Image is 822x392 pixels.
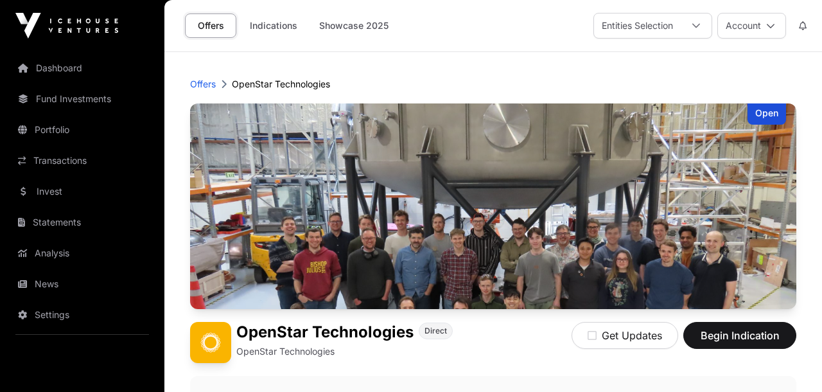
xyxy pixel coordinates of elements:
[10,239,154,267] a: Analysis
[10,301,154,329] a: Settings
[424,326,447,336] span: Direct
[748,103,786,125] div: Open
[236,345,335,358] p: OpenStar Technologies
[683,335,796,348] a: Begin Indication
[10,208,154,236] a: Statements
[572,322,678,349] button: Get Updates
[717,13,786,39] button: Account
[594,13,681,38] div: Entities Selection
[236,322,414,343] h1: OpenStar Technologies
[10,177,154,206] a: Invest
[190,103,796,309] img: OpenStar Technologies
[15,13,118,39] img: Icehouse Ventures Logo
[232,78,330,91] p: OpenStar Technologies
[190,78,216,91] a: Offers
[699,328,780,343] span: Begin Indication
[241,13,306,38] a: Indications
[10,270,154,298] a: News
[190,322,231,363] img: OpenStar Technologies
[10,54,154,82] a: Dashboard
[10,85,154,113] a: Fund Investments
[185,13,236,38] a: Offers
[683,322,796,349] button: Begin Indication
[10,116,154,144] a: Portfolio
[311,13,397,38] a: Showcase 2025
[10,147,154,175] a: Transactions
